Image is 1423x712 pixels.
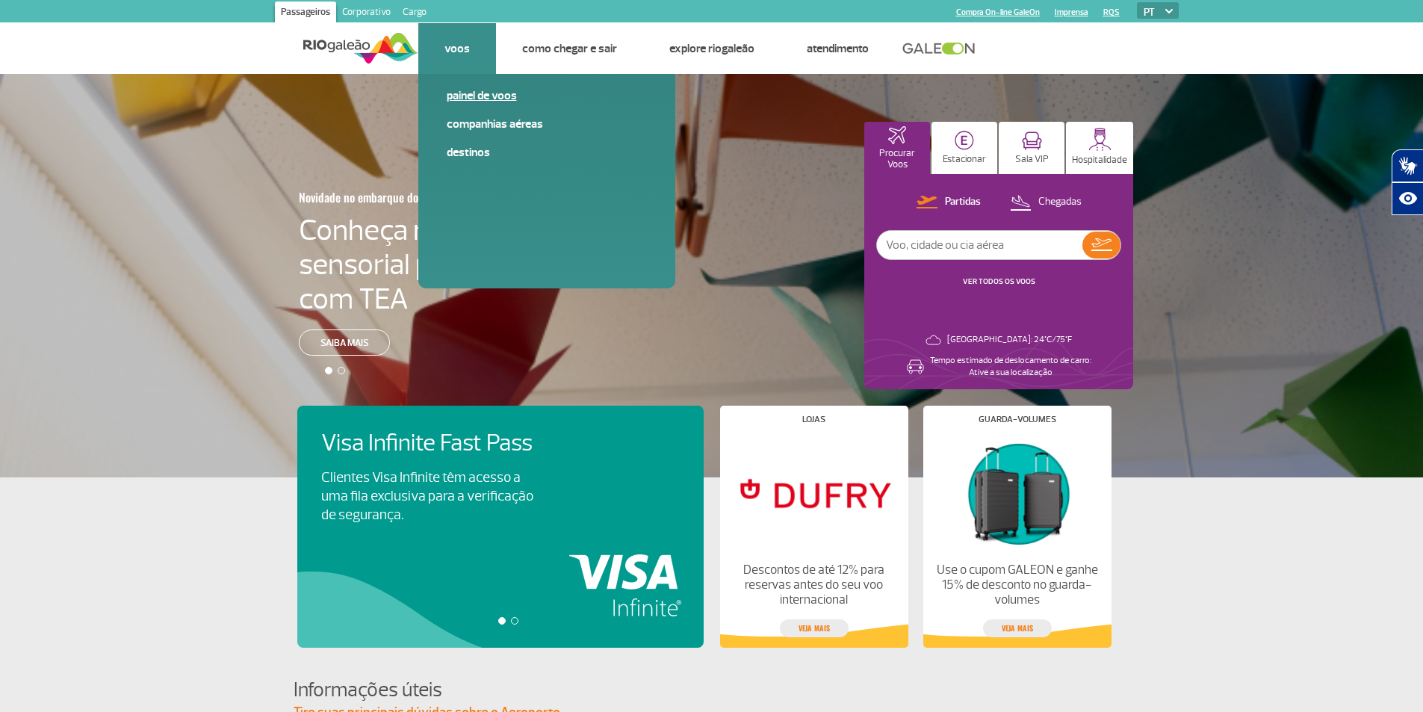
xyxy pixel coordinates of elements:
[447,87,647,104] a: Painel de voos
[447,116,647,132] a: Companhias Aéreas
[888,126,906,144] img: airplaneHomeActive.svg
[864,122,930,174] button: Procurar Voos
[999,122,1064,174] button: Sala VIP
[931,122,997,174] button: Estacionar
[979,415,1056,424] h4: Guarda-volumes
[444,41,470,56] a: Voos
[321,430,680,524] a: Visa Infinite Fast PassClientes Visa Infinite têm acesso a uma fila exclusiva para a verificação ...
[336,1,397,25] a: Corporativo
[935,436,1098,551] img: Guarda-volumes
[1072,155,1127,166] p: Hospitalidade
[947,334,1072,346] p: [GEOGRAPHIC_DATA]: 24°C/75°F
[447,144,647,161] a: Destinos
[1022,131,1042,150] img: vipRoom.svg
[935,563,1098,607] p: Use o cupom GALEON e ganhe 15% de desconto no guarda-volumes
[1066,122,1133,174] button: Hospitalidade
[807,41,869,56] a: Atendimento
[1392,149,1423,182] button: Abrir tradutor de língua de sinais.
[872,148,923,170] p: Procurar Voos
[912,193,985,212] button: Partidas
[321,430,559,457] h4: Visa Infinite Fast Pass
[299,329,390,356] a: Saiba mais
[1088,128,1112,151] img: hospitality.svg
[1392,182,1423,215] button: Abrir recursos assistivos.
[299,213,621,316] h4: Conheça nossa sala sensorial para passageiros com TEA
[321,468,533,524] p: Clientes Visa Infinite têm acesso a uma fila exclusiva para a verificação de segurança.
[943,154,986,165] p: Estacionar
[275,1,336,25] a: Passageiros
[983,619,1052,637] a: veja mais
[956,7,1040,17] a: Compra On-line GaleOn
[963,276,1035,286] a: VER TODOS OS VOOS
[1005,193,1086,212] button: Chegadas
[732,563,895,607] p: Descontos de até 12% para reservas antes do seu voo internacional
[945,195,981,209] p: Partidas
[294,676,1130,704] h4: Informações úteis
[732,436,895,551] img: Lojas
[877,231,1082,259] input: Voo, cidade ou cia aérea
[1055,7,1088,17] a: Imprensa
[1392,149,1423,215] div: Plugin de acessibilidade da Hand Talk.
[930,355,1091,379] p: Tempo estimado de deslocamento de carro: Ative a sua localização
[1038,195,1082,209] p: Chegadas
[780,619,849,637] a: veja mais
[522,41,617,56] a: Como chegar e sair
[955,131,974,150] img: carParkingHome.svg
[958,276,1040,288] button: VER TODOS OS VOOS
[299,182,548,213] h3: Novidade no embarque doméstico
[1103,7,1120,17] a: RQS
[802,415,825,424] h4: Lojas
[1015,154,1049,165] p: Sala VIP
[397,1,433,25] a: Cargo
[669,41,754,56] a: Explore RIOgaleão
